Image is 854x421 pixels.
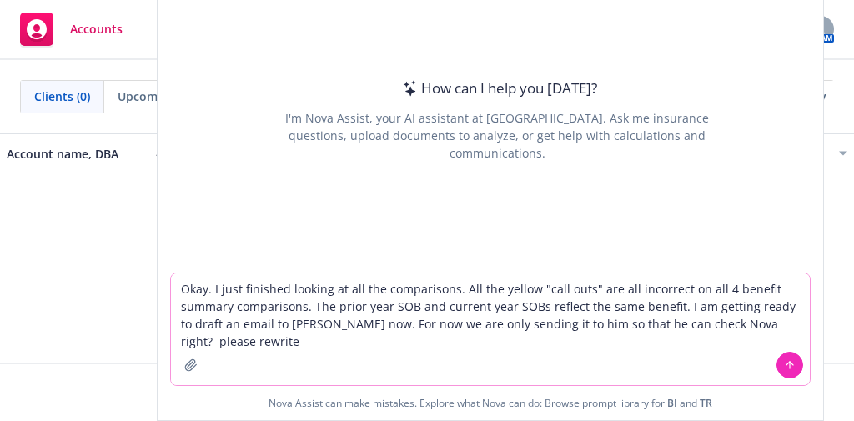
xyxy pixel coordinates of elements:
[398,78,597,99] div: How can I help you [DATE]?
[34,88,90,105] span: Clients (0)
[118,88,246,105] span: Upcoming renewals (0)
[263,109,731,162] div: I'm Nova Assist, your AI assistant at [GEOGRAPHIC_DATA]. Ask me insurance questions, upload docum...
[667,396,677,410] a: BI
[7,145,146,163] div: Account name, DBA
[70,23,123,36] span: Accounts
[269,386,712,420] span: Nova Assist can make mistakes. Explore what Nova can do: Browse prompt library for and
[700,396,712,410] a: TR
[171,273,810,385] textarea: Okay. I just finished looking at all the comparisons. All the yellow "call outs" are all incorrec...
[13,6,129,53] a: Accounts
